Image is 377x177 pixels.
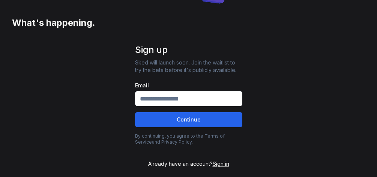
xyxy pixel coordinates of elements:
div: Already have an account? [135,160,242,168]
label: Email [135,83,242,88]
a: Terms of Service [135,133,225,145]
span: Sign in [213,160,229,167]
a: Privacy Policy [161,139,192,145]
p: Sked will launch soon. Join the waitlist to try the beta before it's publicly available. [135,59,242,74]
h3: What's happening. [9,17,95,29]
p: By continuing, you agree to the and . [135,133,242,145]
button: Continue [135,112,242,127]
h1: Sign up [135,44,242,56]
